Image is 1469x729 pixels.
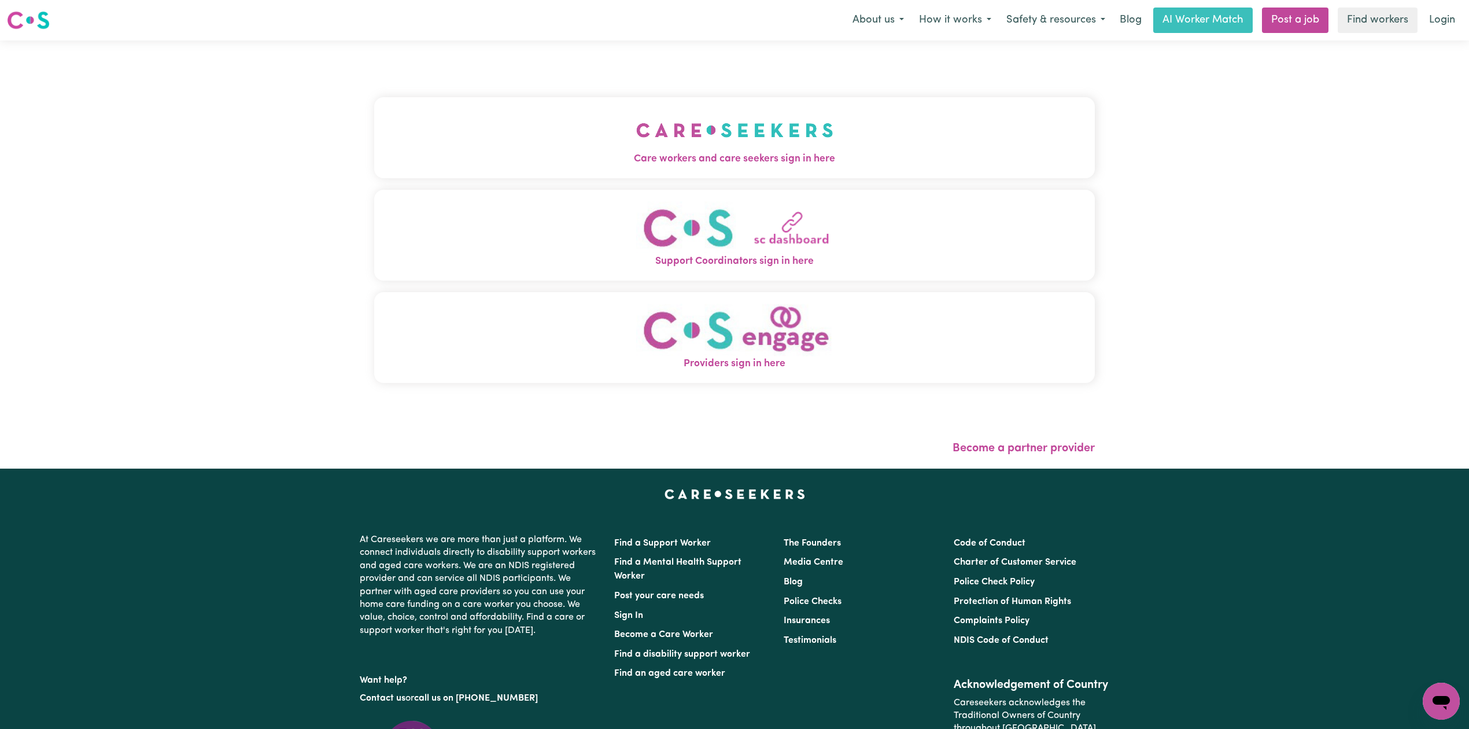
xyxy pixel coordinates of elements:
span: Providers sign in here [374,356,1095,371]
a: Media Centre [784,558,843,567]
a: Contact us [360,694,405,703]
span: Support Coordinators sign in here [374,254,1095,269]
button: Support Coordinators sign in here [374,190,1095,281]
button: Providers sign in here [374,292,1095,383]
p: Want help? [360,669,600,687]
a: Find a Mental Health Support Worker [614,558,741,581]
p: At Careseekers we are more than just a platform. We connect individuals directly to disability su... [360,529,600,642]
a: call us on [PHONE_NUMBER] [414,694,538,703]
button: About us [845,8,911,32]
p: or [360,687,600,709]
h2: Acknowledgement of Country [954,678,1109,692]
a: AI Worker Match [1153,8,1253,33]
a: Find a disability support worker [614,650,750,659]
img: Careseekers logo [7,10,50,31]
a: NDIS Code of Conduct [954,636,1049,645]
a: Insurances [784,616,830,625]
a: Careseekers logo [7,7,50,34]
a: Find a Support Worker [614,539,711,548]
a: Find an aged care worker [614,669,725,678]
a: Testimonials [784,636,836,645]
a: Blog [784,577,803,587]
span: Care workers and care seekers sign in here [374,152,1095,167]
button: Safety & resources [999,8,1113,32]
a: Careseekers home page [665,489,805,499]
a: Complaints Policy [954,616,1029,625]
a: Become a Care Worker [614,630,713,639]
iframe: Button to launch messaging window [1423,683,1460,720]
a: Blog [1113,8,1149,33]
a: Login [1422,8,1462,33]
a: Code of Conduct [954,539,1025,548]
a: The Founders [784,539,841,548]
a: Post your care needs [614,591,704,601]
a: Sign In [614,611,643,620]
a: Find workers [1338,8,1418,33]
a: Charter of Customer Service [954,558,1076,567]
a: Become a partner provider [953,443,1095,454]
button: Care workers and care seekers sign in here [374,97,1095,178]
a: Police Checks [784,597,841,606]
a: Police Check Policy [954,577,1035,587]
a: Post a job [1262,8,1328,33]
button: How it works [911,8,999,32]
a: Protection of Human Rights [954,597,1071,606]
